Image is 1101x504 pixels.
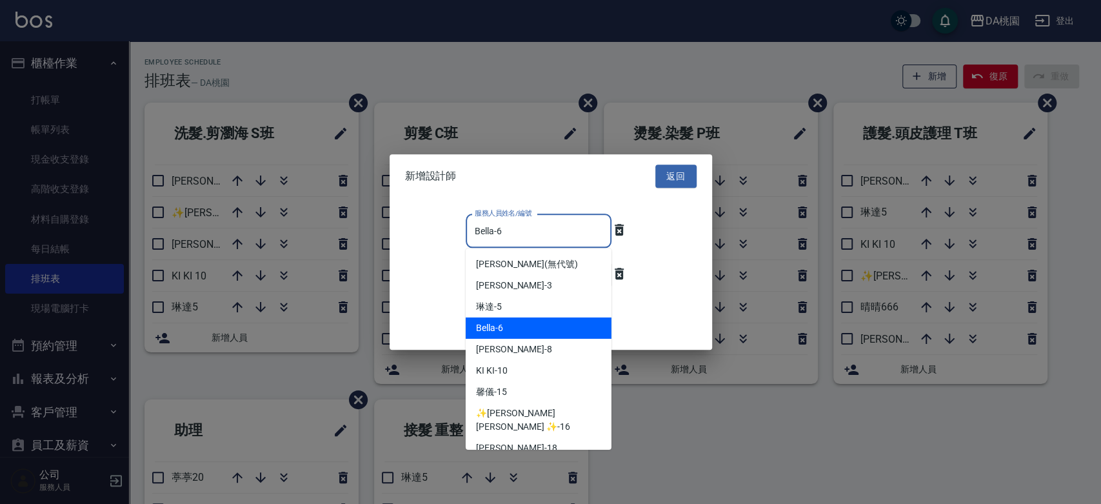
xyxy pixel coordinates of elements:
span: Bella -6 [476,321,503,335]
button: 返回 [655,165,697,188]
span: KI KI -10 [476,364,508,378]
span: ✨[PERSON_NAME][PERSON_NAME] ✨ -16 [476,407,601,434]
label: 服務人員姓名/編號 [475,208,531,217]
span: [PERSON_NAME] -3 [476,279,552,292]
span: [PERSON_NAME] -8 [476,343,552,356]
span: 琳達 -5 [476,300,502,314]
span: [PERSON_NAME] (無代號) [476,257,578,271]
span: 馨儀 -15 [476,385,507,399]
span: 新增設計師 [405,170,457,183]
span: [PERSON_NAME] -18 [476,441,557,455]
